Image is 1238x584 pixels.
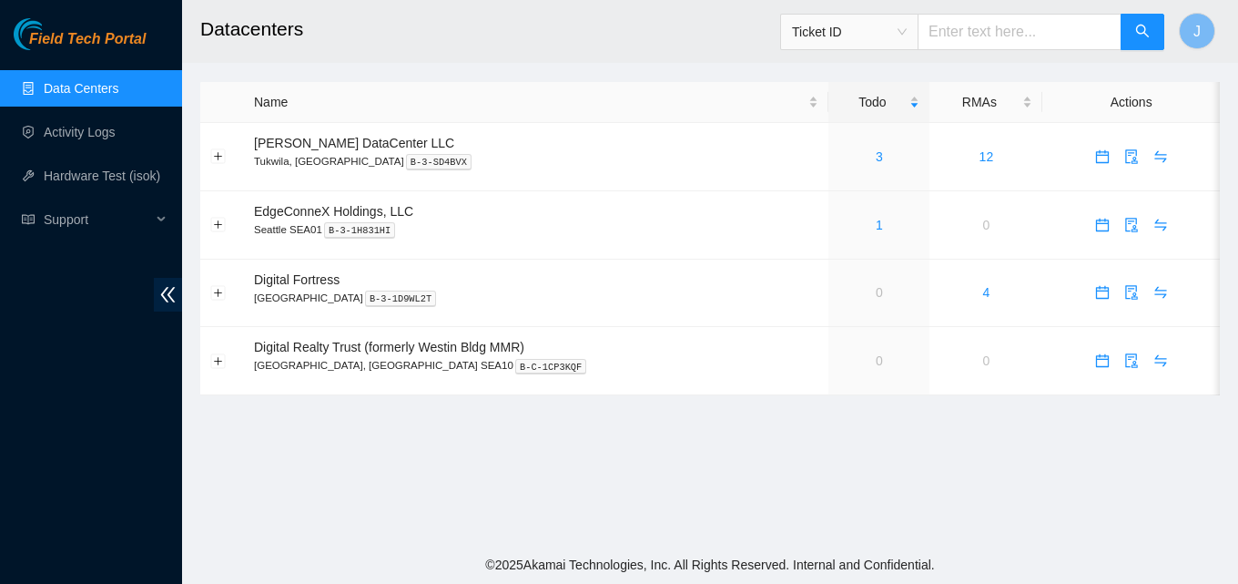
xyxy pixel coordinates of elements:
[211,149,226,164] button: Expand row
[876,149,883,164] a: 3
[1117,346,1146,375] button: audit
[1147,149,1174,164] span: swap
[1117,285,1146,300] a: audit
[1117,149,1146,164] a: audit
[1117,353,1146,368] a: audit
[1088,218,1117,232] a: calendar
[406,154,472,170] kbd: B-3-SD4BVX
[1042,82,1220,123] th: Actions
[44,81,118,96] a: Data Centers
[254,221,818,238] p: Seattle SEA01
[254,136,454,150] span: [PERSON_NAME] DataCenter LLC
[876,285,883,300] a: 0
[1146,210,1175,240] button: swap
[1089,353,1116,368] span: calendar
[1117,210,1146,240] button: audit
[1117,278,1146,307] button: audit
[44,201,151,238] span: Support
[1146,142,1175,171] button: swap
[365,291,437,307] kbd: B-3-1D9WL2T
[918,14,1121,50] input: Enter text here...
[1089,285,1116,300] span: calendar
[1147,285,1174,300] span: swap
[1179,13,1215,49] button: J
[792,18,907,46] span: Ticket ID
[1193,20,1201,43] span: J
[211,285,226,300] button: Expand row
[154,278,182,312] span: double-left
[515,359,587,375] kbd: B-C-1CP3KQF
[22,213,35,226] span: read
[1088,353,1117,368] a: calendar
[1147,218,1174,232] span: swap
[1146,353,1175,368] a: swap
[1089,149,1116,164] span: calendar
[1118,285,1145,300] span: audit
[182,546,1238,584] footer: © 2025 Akamai Technologies, Inc. All Rights Reserved. Internal and Confidential.
[979,149,994,164] a: 12
[1088,142,1117,171] button: calendar
[1118,149,1145,164] span: audit
[254,153,818,169] p: Tukwila, [GEOGRAPHIC_DATA]
[254,272,340,287] span: Digital Fortress
[254,357,818,374] p: [GEOGRAPHIC_DATA], [GEOGRAPHIC_DATA] SEA10
[1147,353,1174,368] span: swap
[14,33,146,56] a: Akamai TechnologiesField Tech Portal
[983,353,990,368] a: 0
[876,218,883,232] a: 1
[1088,346,1117,375] button: calendar
[254,290,818,306] p: [GEOGRAPHIC_DATA]
[29,31,146,48] span: Field Tech Portal
[983,218,990,232] a: 0
[1089,218,1116,232] span: calendar
[1088,285,1117,300] a: calendar
[324,222,396,239] kbd: B-3-1H831HI
[1121,14,1164,50] button: search
[1146,285,1175,300] a: swap
[1088,278,1117,307] button: calendar
[211,218,226,232] button: Expand row
[1117,218,1146,232] a: audit
[983,285,990,300] a: 4
[254,340,524,354] span: Digital Realty Trust (formerly Westin Bldg MMR)
[1146,149,1175,164] a: swap
[254,204,413,219] span: EdgeConneX Holdings, LLC
[14,18,92,50] img: Akamai Technologies
[1146,346,1175,375] button: swap
[1146,218,1175,232] a: swap
[1146,278,1175,307] button: swap
[44,169,160,183] a: Hardware Test (isok)
[211,353,226,368] button: Expand row
[876,353,883,368] a: 0
[1117,142,1146,171] button: audit
[1118,353,1145,368] span: audit
[1088,210,1117,240] button: calendar
[1088,149,1117,164] a: calendar
[1118,218,1145,232] span: audit
[1135,24,1150,41] span: search
[44,125,116,139] a: Activity Logs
